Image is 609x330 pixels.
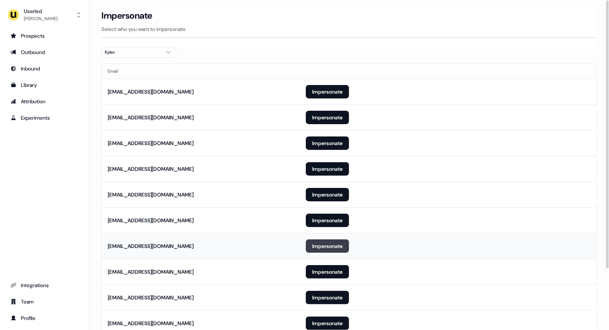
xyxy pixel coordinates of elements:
button: Userled[PERSON_NAME] [6,6,83,24]
button: Impersonate [306,317,349,330]
a: Go to experiments [6,112,83,124]
p: Select who you want to impersonate [101,25,597,33]
div: [EMAIL_ADDRESS][DOMAIN_NAME] [108,139,194,147]
button: Impersonate [306,239,349,253]
div: [EMAIL_ADDRESS][DOMAIN_NAME] [108,242,194,250]
h3: Impersonate [101,10,153,21]
th: Email [102,64,300,79]
button: Kpler [101,47,176,57]
a: Go to templates [6,79,83,91]
div: [EMAIL_ADDRESS][DOMAIN_NAME] [108,191,194,198]
div: Team [10,298,79,305]
div: [PERSON_NAME] [24,15,57,22]
button: Impersonate [306,214,349,227]
div: Integrations [10,282,79,289]
button: Impersonate [306,85,349,98]
a: Go to Inbound [6,63,83,75]
a: Go to profile [6,312,83,324]
a: Go to prospects [6,30,83,42]
div: [EMAIL_ADDRESS][DOMAIN_NAME] [108,217,194,224]
div: Inbound [10,65,79,72]
div: Prospects [10,32,79,40]
button: Impersonate [306,291,349,304]
a: Go to outbound experience [6,46,83,58]
div: Attribution [10,98,79,105]
div: Outbound [10,48,79,56]
div: Library [10,81,79,89]
div: [EMAIL_ADDRESS][DOMAIN_NAME] [108,320,194,327]
button: Impersonate [306,188,349,201]
div: Profile [10,314,79,322]
div: [EMAIL_ADDRESS][DOMAIN_NAME] [108,114,194,121]
div: Experiments [10,114,79,122]
div: Userled [24,7,57,15]
a: Go to integrations [6,279,83,291]
div: Kpler [105,48,161,56]
button: Impersonate [306,265,349,279]
div: [EMAIL_ADDRESS][DOMAIN_NAME] [108,165,194,173]
a: Go to attribution [6,95,83,107]
div: [EMAIL_ADDRESS][DOMAIN_NAME] [108,88,194,95]
button: Impersonate [306,136,349,150]
div: [EMAIL_ADDRESS][DOMAIN_NAME] [108,294,194,301]
button: Impersonate [306,111,349,124]
a: Go to team [6,296,83,308]
button: Impersonate [306,162,349,176]
div: [EMAIL_ADDRESS][DOMAIN_NAME] [108,268,194,276]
